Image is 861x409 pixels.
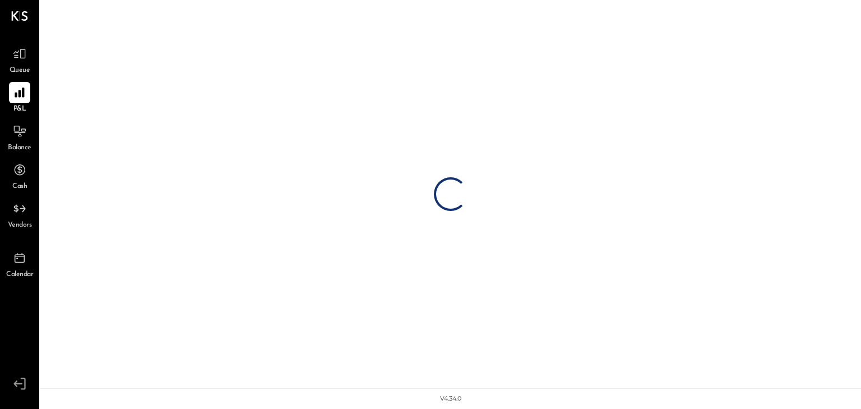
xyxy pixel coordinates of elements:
[12,182,27,192] span: Cash
[1,121,39,153] a: Balance
[10,66,30,76] span: Queue
[6,270,33,280] span: Calendar
[1,247,39,280] a: Calendar
[8,143,31,153] span: Balance
[1,198,39,231] a: Vendors
[8,220,32,231] span: Vendors
[1,82,39,114] a: P&L
[440,394,461,403] div: v 4.34.0
[1,159,39,192] a: Cash
[13,104,26,114] span: P&L
[1,43,39,76] a: Queue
